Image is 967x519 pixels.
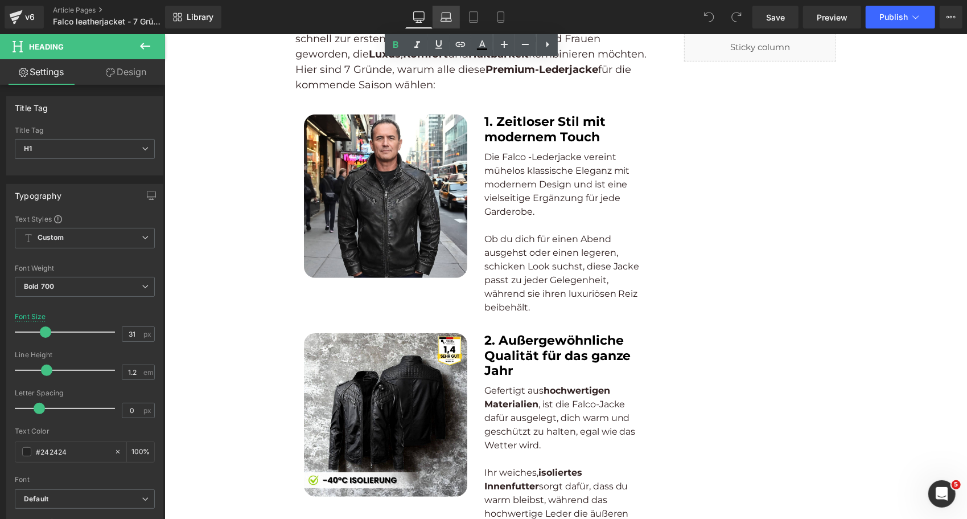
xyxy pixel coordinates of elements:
strong: 2. Außergewöhnliche Qualität für das ganze Jahr [320,299,467,344]
p: Gefertigt aus , ist die Falco [320,350,483,418]
div: % [127,442,154,462]
a: Mobile [487,6,515,28]
b: Bold 700 [24,282,54,291]
button: Publish [866,6,935,28]
span: Library [187,12,213,22]
button: More [940,6,962,28]
button: Redo [725,6,748,28]
i: Default [24,495,48,504]
strong: Haltbarkeit [304,14,364,26]
p: Ob du dich für einen Abend ausgehst oder einen legeren, schicken Look suchst, diese Jacke passt z... [320,185,483,280]
button: Undo [698,6,721,28]
a: New Library [165,6,221,28]
a: Laptop [433,6,460,28]
div: Typography [15,185,61,201]
a: Desktop [405,6,433,28]
div: v6 [23,10,37,24]
a: Design [85,59,167,85]
a: v6 [5,6,44,28]
div: Text Color [15,427,155,435]
span: Publish [879,13,908,22]
span: 5 [952,480,961,489]
div: Letter Spacing [15,389,155,397]
p: Die Falco -Lederjacke vereint mühelos klassische Eleganz mit modernem Design und ist eine vielsei... [320,116,483,185]
iframe: Intercom live chat [928,480,956,508]
span: Falco leatherjacket - 7 Gründe Adv [53,17,162,26]
div: Title Tag [15,126,155,134]
a: Tablet [460,6,487,28]
div: Text Styles [15,214,155,223]
div: Title Tag [15,97,48,113]
strong: Premium-Lederjacke [321,29,434,42]
strong: 1. Zeitloser Stil mit modernem Touch [320,80,441,110]
span: Heading [29,42,64,51]
a: Article Pages [53,6,184,15]
b: Custom [38,233,64,243]
a: Preview [803,6,861,28]
strong: Komfort [238,14,283,26]
input: Color [36,446,109,458]
span: Preview [817,11,847,23]
span: px [143,407,153,414]
span: em [143,369,153,376]
div: Font [15,476,155,484]
div: Font Size [15,313,46,321]
span: px [143,330,153,338]
span: Save [766,11,785,23]
div: Font Weight [15,264,155,272]
strong: Luxus [204,14,236,26]
b: H1 [24,144,32,153]
p: Ihr weiches, sorgt dafür, dass du warm bleibst, während das hochwertige Leder die äußeren Element... [320,418,483,500]
strong: hochwertigen Materialien [320,351,446,375]
div: Line Height [15,351,155,359]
